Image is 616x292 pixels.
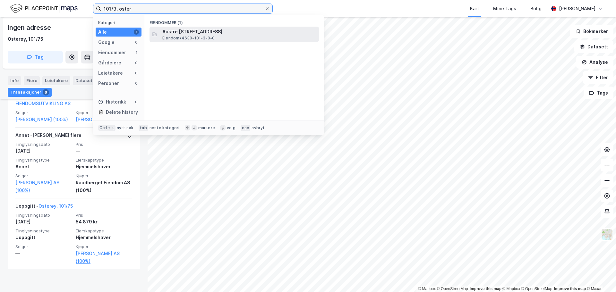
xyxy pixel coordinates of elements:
[73,76,97,85] div: Datasett
[15,173,72,179] span: Selger
[15,116,72,123] a: [PERSON_NAME] (100%)
[530,5,542,13] div: Bolig
[15,228,72,234] span: Tinglysningstype
[139,125,148,131] div: tab
[418,286,602,292] div: |
[76,116,132,123] a: [PERSON_NAME] (100%)
[493,5,516,13] div: Mine Tags
[570,25,613,38] button: Bokmerker
[8,88,52,97] div: Transaksjoner
[76,179,132,194] div: Raudberget Eiendom AS (100%)
[418,287,436,291] a: Mapbox
[101,4,265,13] input: Søk på adresse, matrikkel, gårdeiere, leietakere eller personer
[574,40,613,53] button: Datasett
[8,76,21,85] div: Info
[15,157,72,163] span: Tinglysningstype
[98,38,115,46] div: Google
[76,228,132,234] span: Eierskapstype
[42,76,70,85] div: Leietakere
[76,163,132,171] div: Hjemmelshaver
[15,142,72,147] span: Tinglysningsdato
[76,142,132,147] span: Pris
[15,213,72,218] span: Tinglysningsdato
[502,287,520,291] a: Mapbox
[162,28,316,36] span: Austre [STREET_ADDRESS]
[583,71,613,84] button: Filter
[117,125,134,130] div: nytt søk
[134,50,139,55] div: 1
[521,287,552,291] a: OpenStreetMap
[437,287,468,291] a: OpenStreetMap
[134,81,139,86] div: 0
[98,20,141,25] div: Kategori
[98,59,121,67] div: Gårdeiere
[76,218,132,226] div: 54 879 kr
[8,51,63,63] button: Tag
[134,29,139,35] div: 1
[76,244,132,249] span: Kjøper
[15,202,73,213] div: Uoppgitt -
[162,36,215,41] span: Eiendom • 4630-101-3-0-0
[15,131,81,142] div: Annet - [PERSON_NAME] flere
[198,125,215,130] div: markere
[134,71,139,76] div: 0
[15,244,72,249] span: Selger
[38,203,73,209] a: Osterøy, 101/75
[227,125,235,130] div: velg
[15,218,72,226] div: [DATE]
[15,250,72,257] div: —
[15,163,72,171] div: Annet
[559,5,595,13] div: [PERSON_NAME]
[98,69,123,77] div: Leietakere
[150,125,180,130] div: neste kategori
[576,56,613,69] button: Analyse
[98,28,107,36] div: Alle
[554,287,586,291] a: Improve this map
[76,250,132,265] a: [PERSON_NAME] AS (100%)
[15,179,72,194] a: [PERSON_NAME] AS (100%)
[76,147,132,155] div: —
[134,60,139,65] div: 0
[584,261,616,292] div: Kontrollprogram for chat
[76,234,132,241] div: Hjemmelshaver
[241,125,251,131] div: esc
[8,22,52,33] div: Ingen adresse
[43,89,49,96] div: 6
[15,234,72,241] div: Uoppgitt
[584,261,616,292] iframe: Chat Widget
[76,157,132,163] span: Eierskapstype
[98,98,126,106] div: Historikk
[98,125,116,131] div: Ctrl + k
[470,287,501,291] a: Improve this map
[98,49,126,56] div: Eiendommer
[76,110,132,115] span: Kjøper
[24,76,40,85] div: Eiere
[10,3,78,14] img: logo.f888ab2527a4732fd821a326f86c7f29.svg
[601,228,613,240] img: Z
[15,110,72,115] span: Selger
[134,99,139,104] div: 0
[15,147,72,155] div: [DATE]
[76,173,132,179] span: Kjøper
[98,79,119,87] div: Personer
[8,35,43,43] div: Osterøy, 101/75
[144,15,324,27] div: Eiendommer (1)
[76,213,132,218] span: Pris
[584,87,613,99] button: Tags
[106,108,138,116] div: Delete history
[134,40,139,45] div: 0
[470,5,479,13] div: Kart
[252,125,265,130] div: avbryt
